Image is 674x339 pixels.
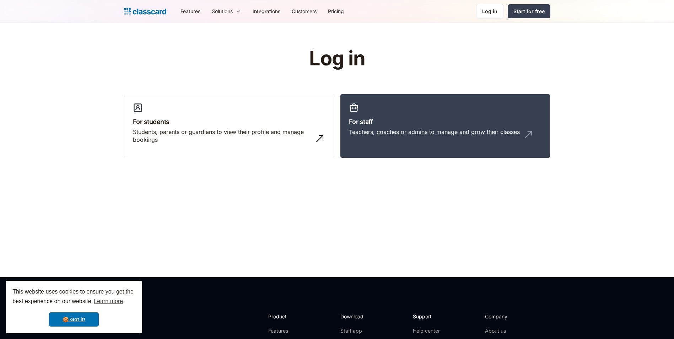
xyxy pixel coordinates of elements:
[286,3,322,19] a: Customers
[12,287,135,307] span: This website uses cookies to ensure you get the best experience on our website.
[349,117,541,127] h3: For staff
[93,296,124,307] a: learn more about cookies
[322,3,350,19] a: Pricing
[513,7,545,15] div: Start for free
[508,4,550,18] a: Start for free
[349,128,520,136] div: Teachers, coaches or admins to manage and grow their classes
[175,3,206,19] a: Features
[247,3,286,19] a: Integrations
[212,7,233,15] div: Solutions
[268,327,306,334] a: Features
[485,327,532,334] a: About us
[413,313,442,320] h2: Support
[206,3,247,19] div: Solutions
[476,4,503,18] a: Log in
[6,281,142,333] div: cookieconsent
[133,128,311,144] div: Students, parents or guardians to view their profile and manage bookings
[482,7,497,15] div: Log in
[124,94,334,158] a: For studentsStudents, parents or guardians to view their profile and manage bookings
[133,117,325,127] h3: For students
[485,313,532,320] h2: Company
[413,327,442,334] a: Help center
[224,48,450,70] h1: Log in
[49,312,99,327] a: dismiss cookie message
[340,94,550,158] a: For staffTeachers, coaches or admins to manage and grow their classes
[340,313,370,320] h2: Download
[124,6,166,16] a: home
[340,327,370,334] a: Staff app
[268,313,306,320] h2: Product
